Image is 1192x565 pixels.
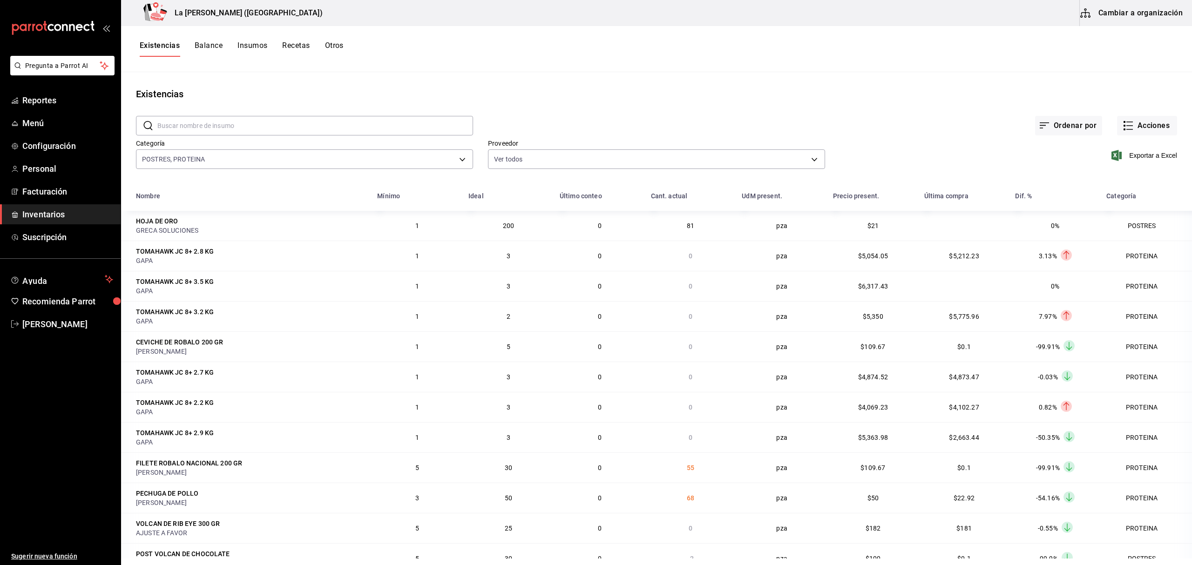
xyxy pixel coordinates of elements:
div: GAPA [136,316,366,326]
td: PROTEINA [1101,271,1192,301]
td: pza [736,452,827,483]
div: Dif. % [1015,192,1032,200]
div: Mínimo [377,192,400,200]
span: -99.9% [1038,555,1058,562]
span: 3 [507,252,510,260]
span: $50 [867,494,879,502]
span: Facturación [22,185,113,198]
div: GRECA SOLUCIONES [136,226,366,235]
span: $109.67 [860,343,885,350]
h3: La [PERSON_NAME] ([GEOGRAPHIC_DATA]) [167,7,323,19]
span: $6,317.43 [858,282,888,290]
span: $5,350 [863,313,883,320]
div: TOMAHAWK JC 8+ 2.7 KG [136,368,214,377]
span: 0 [598,525,602,532]
span: 0.82% [1039,404,1057,411]
span: Personal [22,162,113,175]
span: 55 [687,464,694,471]
span: 0 [689,313,692,320]
div: UdM present. [742,192,782,200]
td: PROTEINA [1101,362,1192,392]
span: 3 [507,434,510,441]
div: Existencias [136,87,183,101]
td: PROTEINA [1101,452,1192,483]
td: PROTEINA [1101,513,1192,543]
span: 0 [598,343,602,350]
div: Ideal [468,192,484,200]
span: 25 [505,525,512,532]
td: pza [736,211,827,241]
div: CEVICHE DE ROBALO 200 GR [136,337,223,347]
span: 81 [687,222,694,229]
span: 5 [507,343,510,350]
div: Precio present. [833,192,879,200]
input: Buscar nombre de insumo [157,116,473,135]
div: GAPA [136,286,366,296]
span: Pregunta a Parrot AI [25,61,100,71]
td: PROTEINA [1101,483,1192,513]
span: 3 [507,282,510,290]
span: 0 [689,343,692,350]
span: 0 [598,464,602,471]
span: 3 [507,404,510,411]
div: navigation tabs [140,41,344,57]
label: Categoría [136,140,473,147]
div: FILETE ROBALO NACIONAL 200 GR [136,458,242,468]
button: open_drawer_menu [102,24,110,32]
span: $100 [866,555,881,562]
span: 200 [503,222,514,229]
span: $4,874.52 [858,373,888,381]
span: $22.92 [954,494,975,502]
td: pza [736,331,827,362]
div: TOMAHAWK JC 8+ 2.9 KG [136,428,214,437]
div: TOMAHAWK JC 8+ 2.8 KG [136,247,214,256]
span: -50.35% [1036,434,1060,441]
button: Balance [195,41,223,57]
div: AJUSTE A FAVOR [136,528,366,538]
span: 0% [1051,282,1059,290]
div: GAPA [136,407,366,417]
button: Recetas [282,41,310,57]
td: pza [736,392,827,422]
span: $2,663.44 [949,434,979,441]
span: 0 [598,313,602,320]
div: PECHUGA DE POLLO [136,489,198,498]
span: $5,363.98 [858,434,888,441]
div: [PERSON_NAME] [136,468,229,477]
td: pza [736,422,827,452]
span: Suscripción [22,231,113,243]
td: pza [736,301,827,331]
span: 0 [598,373,602,381]
span: 0 [598,434,602,441]
span: -0.03% [1038,373,1058,381]
button: Ordenar por [1035,116,1102,135]
div: GAPA [136,256,366,265]
span: $4,873.47 [949,373,979,381]
span: $5,775.96 [949,313,979,320]
div: TOMAHAWK JC 8+ 2.2 KG [136,398,214,407]
span: Recomienda Parrot [22,295,113,308]
button: Otros [325,41,344,57]
span: 0% [1051,222,1059,229]
span: 3 [507,373,510,381]
span: 5 [415,525,419,532]
span: 1 [415,373,419,381]
span: 3.13% [1039,252,1057,260]
span: 2 [507,313,510,320]
td: pza [736,362,827,392]
td: PROTEINA [1101,392,1192,422]
div: Categoría [1106,192,1136,200]
span: $0.1 [957,343,971,350]
span: 30 [505,464,512,471]
span: 30 [505,555,512,562]
span: POSTRES, PROTEINA [142,155,205,164]
span: 1 [415,343,419,350]
td: pza [736,271,827,301]
a: Pregunta a Parrot AI [7,67,115,77]
div: [PERSON_NAME] [136,347,229,356]
span: $21 [867,222,879,229]
div: GAPA [136,437,366,447]
span: 0 [689,373,692,381]
div: [PERSON_NAME] [136,498,366,507]
span: Configuración [22,140,113,152]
